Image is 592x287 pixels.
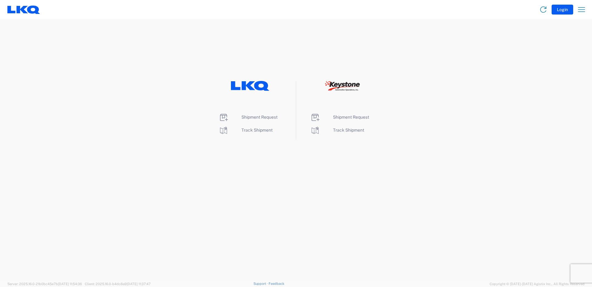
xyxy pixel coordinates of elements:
a: Track Shipment [310,128,364,133]
span: [DATE] 11:54:36 [58,282,82,286]
a: Feedback [269,282,284,285]
button: Login [552,5,573,15]
span: Track Shipment [333,128,364,133]
a: Support [253,282,269,285]
span: Shipment Request [241,115,277,120]
a: Track Shipment [219,128,273,133]
span: [DATE] 11:37:47 [127,282,151,286]
span: Server: 2025.16.0-21b0bc45e7b [7,282,82,286]
a: Shipment Request [219,115,277,120]
a: Shipment Request [310,115,369,120]
span: Client: 2025.16.0-b4dc8a9 [85,282,151,286]
span: Track Shipment [241,128,273,133]
span: Shipment Request [333,115,369,120]
span: Copyright © [DATE]-[DATE] Agistix Inc., All Rights Reserved [490,281,585,287]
